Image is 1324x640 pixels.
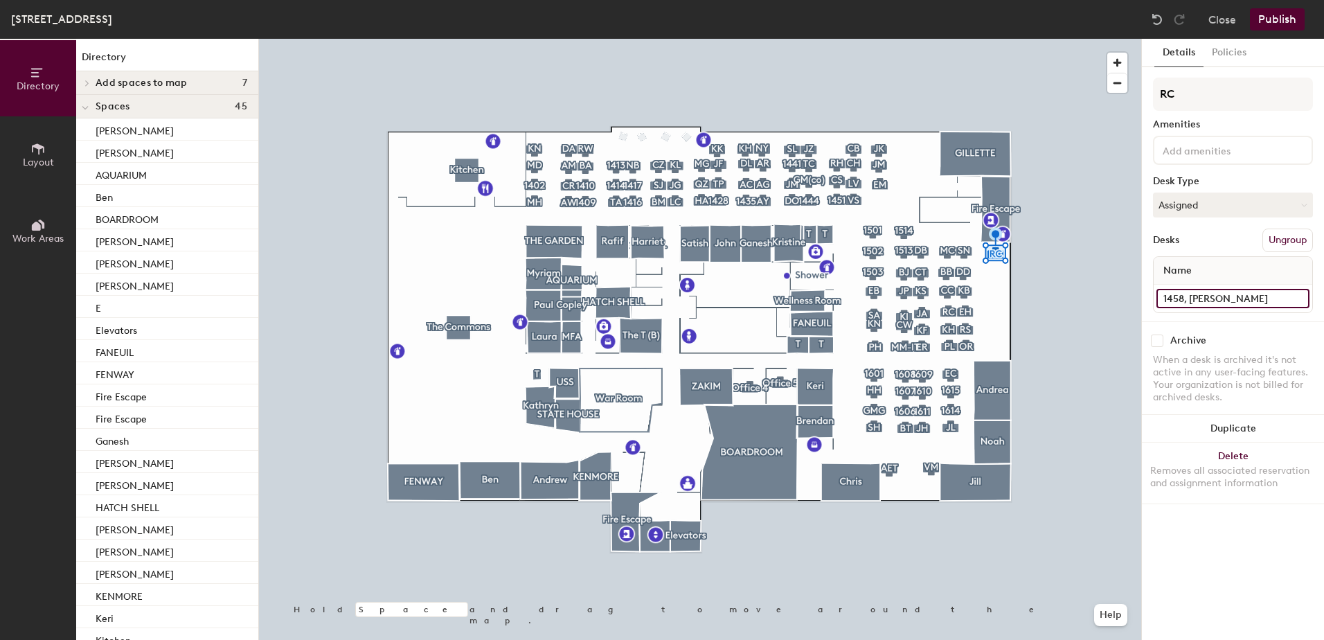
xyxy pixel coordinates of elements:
[1262,229,1313,252] button: Ungroup
[96,210,159,226] p: BOARDROOM
[1156,258,1199,283] span: Name
[1154,39,1204,67] button: Details
[1153,193,1313,217] button: Assigned
[96,121,174,137] p: [PERSON_NAME]
[1094,604,1127,626] button: Help
[96,409,147,425] p: Fire Escape
[96,143,174,159] p: [PERSON_NAME]
[1156,289,1309,308] input: Unnamed desk
[1153,176,1313,187] div: Desk Type
[96,454,174,470] p: [PERSON_NAME]
[235,101,247,112] span: 45
[11,10,112,28] div: [STREET_ADDRESS]
[96,565,174,580] p: [PERSON_NAME]
[1153,119,1313,130] div: Amenities
[96,299,101,314] p: E
[96,365,134,381] p: FENWAY
[1204,39,1255,67] button: Policies
[1170,335,1206,346] div: Archive
[96,387,147,403] p: Fire Escape
[96,609,114,625] p: Keri
[96,498,159,514] p: HATCH SHELL
[1153,354,1313,404] div: When a desk is archived it's not active in any user-facing features. Your organization is not bil...
[242,78,247,89] span: 7
[96,432,129,447] p: Ganesh
[96,101,130,112] span: Spaces
[96,188,113,204] p: Ben
[1160,141,1285,158] input: Add amenities
[1142,443,1324,504] button: DeleteRemoves all associated reservation and assignment information
[1172,12,1186,26] img: Redo
[96,78,188,89] span: Add spaces to map
[96,476,174,492] p: [PERSON_NAME]
[96,542,174,558] p: [PERSON_NAME]
[17,80,60,92] span: Directory
[1208,8,1236,30] button: Close
[1142,415,1324,443] button: Duplicate
[96,232,174,248] p: [PERSON_NAME]
[12,233,64,245] span: Work Areas
[1250,8,1305,30] button: Publish
[1150,12,1164,26] img: Undo
[96,321,137,337] p: Elevators
[23,157,54,168] span: Layout
[1150,465,1316,490] div: Removes all associated reservation and assignment information
[96,520,174,536] p: [PERSON_NAME]
[76,50,258,71] h1: Directory
[96,276,174,292] p: [PERSON_NAME]
[96,166,147,181] p: AQUARIUM
[96,587,143,603] p: KENMORE
[96,254,174,270] p: [PERSON_NAME]
[96,343,134,359] p: FANEUIL
[1153,235,1179,246] div: Desks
